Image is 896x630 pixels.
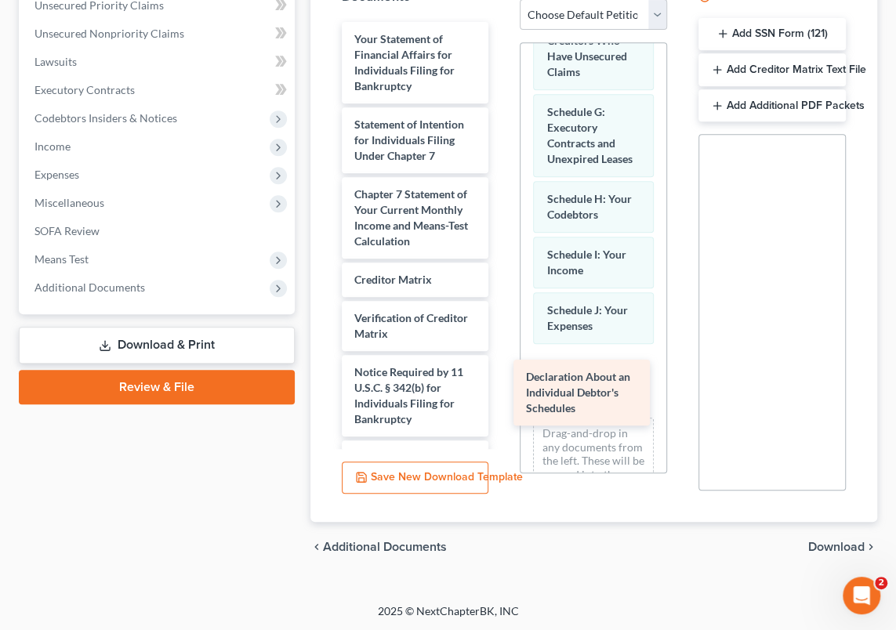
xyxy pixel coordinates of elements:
[546,105,632,165] span: Schedule G: Executory Contracts and Unexpired Leases
[354,273,432,286] span: Creditor Matrix
[323,541,447,553] span: Additional Documents
[354,187,468,248] span: Chapter 7 Statement of Your Current Monthly Income and Means-Test Calculation
[34,139,71,153] span: Income
[546,248,626,277] span: Schedule I: Your Income
[34,281,145,294] span: Additional Documents
[34,55,77,68] span: Lawsuits
[310,541,447,553] a: chevron_left Additional Documents
[22,217,295,245] a: SOFA Review
[22,20,295,48] a: Unsecured Nonpriority Claims
[546,303,627,332] span: Schedule J: Your Expenses
[865,541,877,553] i: chevron_right
[22,48,295,76] a: Lawsuits
[354,32,455,92] span: Your Statement of Financial Affairs for Individuals Filing for Bankruptcy
[698,89,846,122] button: Add Additional PDF Packets
[808,541,877,553] button: Download chevron_right
[843,577,880,614] iframe: Intercom live chat
[19,327,295,364] a: Download & Print
[34,168,79,181] span: Expenses
[22,76,295,104] a: Executory Contracts
[34,196,104,209] span: Miscellaneous
[546,192,631,221] span: Schedule H: Your Codebtors
[34,224,100,237] span: SOFA Review
[698,53,846,86] button: Add Creditor Matrix Text File
[34,252,89,266] span: Means Test
[354,365,463,425] span: Notice Required by 11 U.S.C. § 342(b) for Individuals Filing for Bankruptcy
[34,83,135,96] span: Executory Contracts
[808,541,865,553] span: Download
[875,577,887,589] span: 2
[34,111,177,125] span: Codebtors Insiders & Notices
[354,118,464,162] span: Statement of Intention for Individuals Filing Under Chapter 7
[354,311,468,340] span: Verification of Creditor Matrix
[526,370,630,415] span: Declaration About an Individual Debtor's Schedules
[34,27,184,40] span: Unsecured Nonpriority Claims
[19,370,295,404] a: Review & File
[310,541,323,553] i: chevron_left
[342,462,489,494] button: Save New Download Template
[698,18,846,51] button: Add SSN Form (121)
